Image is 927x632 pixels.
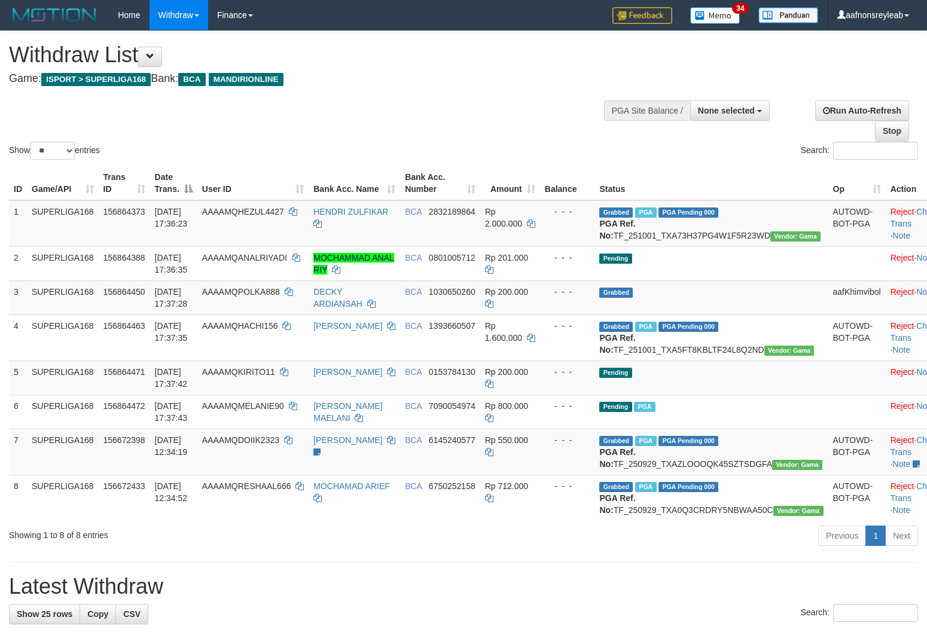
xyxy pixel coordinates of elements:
[545,286,590,298] div: - - -
[658,482,718,492] span: PGA Pending
[429,207,475,216] span: Copy 2832189864 to clipboard
[893,345,911,355] a: Note
[732,3,748,14] span: 34
[772,460,822,470] span: Vendor URL: https://trx31.1velocity.biz
[429,367,475,377] span: Copy 0153784130 to clipboard
[313,207,388,216] a: HENDRI ZULFIKAR
[9,200,27,247] td: 1
[545,366,590,378] div: - - -
[891,481,914,491] a: Reject
[540,166,595,200] th: Balance
[875,121,909,141] a: Stop
[87,609,108,619] span: Copy
[429,481,475,491] span: Copy 6750252158 to clipboard
[9,604,80,624] a: Show 25 rows
[818,526,866,546] a: Previous
[41,73,151,86] span: ISPORT > SUPERLIGA168
[485,287,528,297] span: Rp 200.000
[635,322,656,332] span: Marked by aafsoycanthlai
[833,604,918,622] input: Search:
[891,367,914,377] a: Reject
[155,287,188,309] span: [DATE] 17:37:28
[758,7,818,23] img: panduan.png
[429,287,475,297] span: Copy 1030650260 to clipboard
[9,475,27,521] td: 8
[594,166,828,200] th: Status
[599,402,632,412] span: Pending
[429,253,475,262] span: Copy 0801005712 to clipboard
[485,401,528,411] span: Rp 800.000
[313,435,382,445] a: [PERSON_NAME]
[202,401,284,411] span: AAAAMQMELANIE90
[405,287,422,297] span: BCA
[405,207,422,216] span: BCA
[612,7,672,24] img: Feedback.jpg
[891,207,914,216] a: Reject
[313,367,382,377] a: [PERSON_NAME]
[103,287,145,297] span: 156864450
[27,475,99,521] td: SUPERLIGA168
[770,231,821,242] span: Vendor URL: https://trx31.1velocity.biz
[658,207,718,218] span: PGA Pending
[9,246,27,280] td: 2
[155,435,188,457] span: [DATE] 12:34:19
[599,436,633,446] span: Grabbed
[891,435,914,445] a: Reject
[103,321,145,331] span: 156864463
[202,481,291,491] span: AAAAMQRESHAAL666
[485,253,528,262] span: Rp 201.000
[545,206,590,218] div: - - -
[599,368,632,378] span: Pending
[202,287,280,297] span: AAAAMQPOLKA888
[815,100,909,121] a: Run Auto-Refresh
[828,166,886,200] th: Op: activate to sort column ascending
[429,401,475,411] span: Copy 7090054974 to clipboard
[635,482,656,492] span: Marked by aafsoycanthlai
[545,252,590,264] div: - - -
[405,253,422,262] span: BCA
[698,106,755,115] span: None selected
[9,166,27,200] th: ID
[891,401,914,411] a: Reject
[634,402,655,412] span: Marked by aafsoycanthlai
[658,436,718,446] span: PGA Pending
[828,315,886,361] td: AUTOWD-BOT-PGA
[9,395,27,429] td: 6
[599,447,635,469] b: PGA Ref. No:
[405,401,422,411] span: BCA
[594,475,828,521] td: TF_250929_TXA0Q3CRDRY5NBWAA50C
[9,280,27,315] td: 3
[594,315,828,361] td: TF_251001_TXA5FT8KBLTF24L8Q2ND
[155,253,188,274] span: [DATE] 17:36:35
[828,429,886,475] td: AUTOWD-BOT-PGA
[891,321,914,331] a: Reject
[80,604,116,624] a: Copy
[635,436,656,446] span: Marked by aafsoycanthlai
[599,482,633,492] span: Grabbed
[27,315,99,361] td: SUPERLIGA168
[313,401,382,423] a: [PERSON_NAME] MAELANI
[690,7,740,24] img: Button%20Memo.svg
[9,142,100,160] label: Show entries
[599,333,635,355] b: PGA Ref. No:
[99,166,150,200] th: Trans ID: activate to sort column ascending
[485,321,522,343] span: Rp 1.600.000
[9,6,100,24] img: MOTION_logo.png
[155,321,188,343] span: [DATE] 17:37:35
[405,481,422,491] span: BCA
[197,166,309,200] th: User ID: activate to sort column ascending
[27,395,99,429] td: SUPERLIGA168
[545,434,590,446] div: - - -
[9,315,27,361] td: 4
[885,526,918,546] a: Next
[27,280,99,315] td: SUPERLIGA168
[865,526,886,546] a: 1
[209,73,283,86] span: MANDIRIONLINE
[599,493,635,515] b: PGA Ref. No:
[313,481,390,491] a: MOCHAMAD ARIEF
[690,100,770,121] button: None selected
[202,367,275,377] span: AAAAMQKIRITO11
[893,231,911,240] a: Note
[123,609,141,619] span: CSV
[115,604,148,624] a: CSV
